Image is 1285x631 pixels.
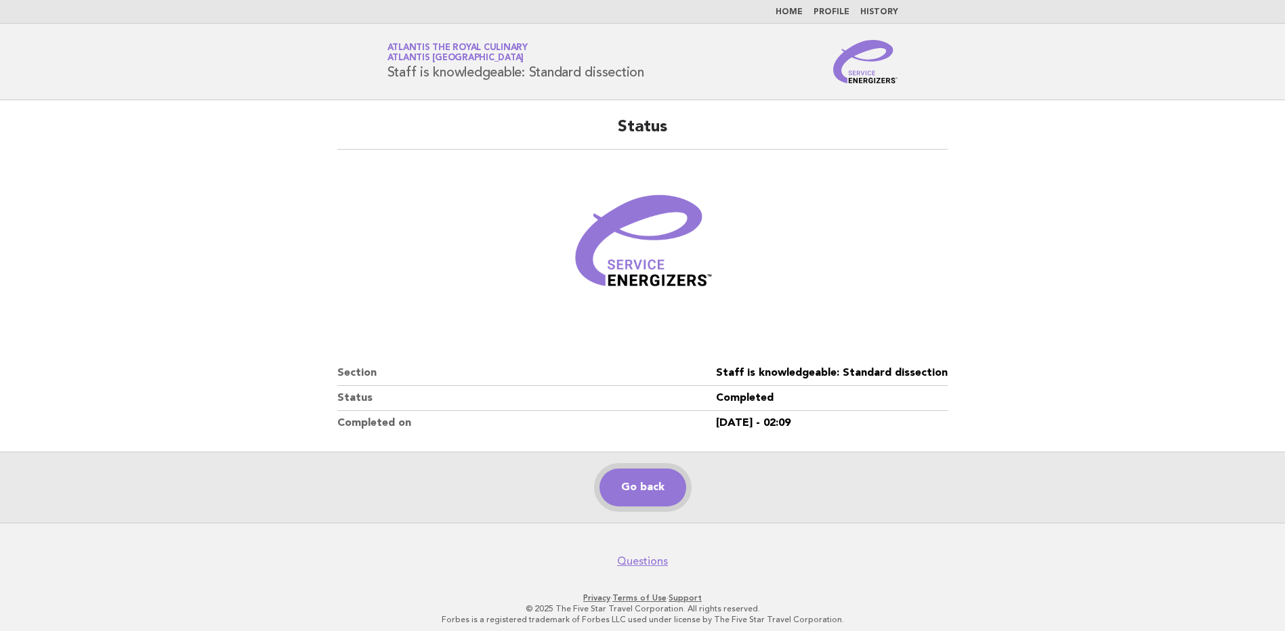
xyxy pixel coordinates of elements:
[387,44,644,79] h1: Staff is knowledgeable: Standard dissection
[617,554,668,568] a: Questions
[716,386,948,411] dd: Completed
[716,411,948,435] dd: [DATE] - 02:09
[337,386,716,411] dt: Status
[776,8,803,16] a: Home
[228,592,1057,603] p: · ·
[387,54,524,63] span: Atlantis [GEOGRAPHIC_DATA]
[612,593,667,603] a: Terms of Use
[669,593,702,603] a: Support
[860,8,898,16] a: History
[337,361,716,386] dt: Section
[387,43,528,62] a: Atlantis the Royal CulinaryAtlantis [GEOGRAPHIC_DATA]
[228,614,1057,625] p: Forbes is a registered trademark of Forbes LLC used under license by The Five Star Travel Corpora...
[833,40,898,83] img: Service Energizers
[814,8,849,16] a: Profile
[716,361,948,386] dd: Staff is knowledgeable: Standard dissection
[599,469,686,506] a: Go back
[337,116,948,150] h2: Status
[337,411,716,435] dt: Completed on
[228,603,1057,614] p: © 2025 The Five Star Travel Corporation. All rights reserved.
[562,166,724,328] img: Verified
[583,593,610,603] a: Privacy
